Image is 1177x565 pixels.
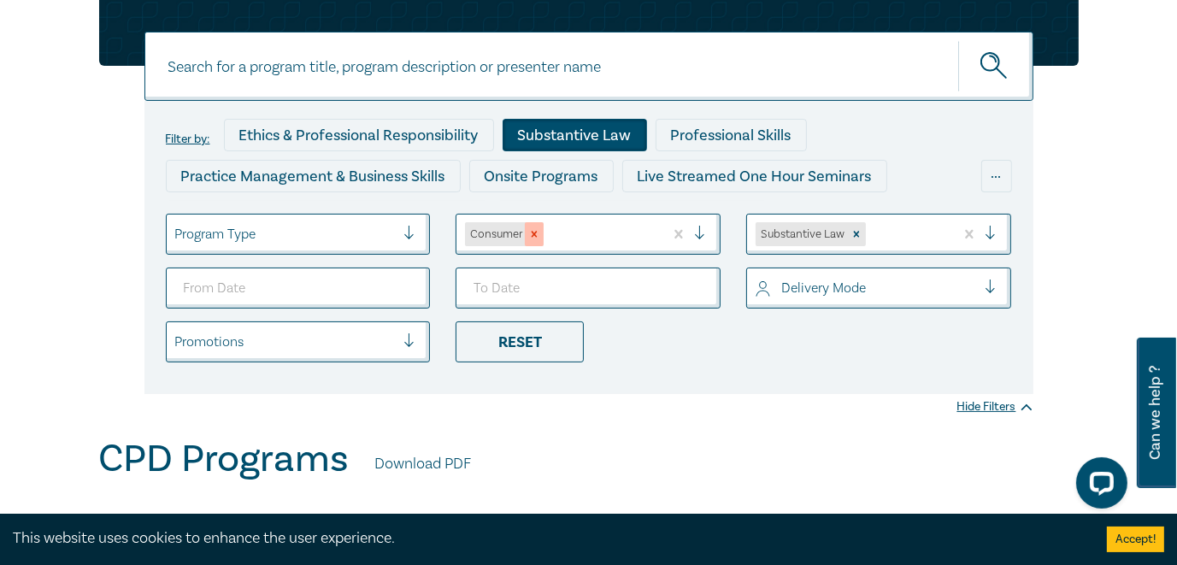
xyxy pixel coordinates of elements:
[503,119,647,151] div: Substantive Law
[547,225,550,244] input: select
[375,453,472,475] a: Download PDF
[1107,527,1164,552] button: Accept cookies
[656,119,807,151] div: Professional Skills
[13,527,1081,550] div: This website uses cookies to enhance the user experience.
[465,222,525,246] div: Consumer
[175,225,179,244] input: select
[622,160,887,192] div: Live Streamed One Hour Seminars
[525,222,544,246] div: Remove Consumer
[224,119,494,151] div: Ethics & Professional Responsibility
[175,333,179,351] input: select
[497,201,768,233] div: Live Streamed Practical Workshops
[756,279,759,297] input: select
[847,222,866,246] div: Remove Substantive Law
[99,437,350,481] h1: CPD Programs
[469,160,614,192] div: Onsite Programs
[1062,450,1134,522] iframe: LiveChat chat widget
[166,132,210,146] label: Filter by:
[957,398,1033,415] div: Hide Filters
[1147,348,1163,478] span: Can we help ?
[456,321,584,362] div: Reset
[456,268,721,309] input: To Date
[166,201,488,233] div: Live Streamed Conferences and Intensives
[166,268,431,309] input: From Date
[981,160,1012,192] div: ...
[869,225,873,244] input: select
[144,32,1033,101] input: Search for a program title, program description or presenter name
[166,160,461,192] div: Practice Management & Business Skills
[756,222,847,246] div: Substantive Law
